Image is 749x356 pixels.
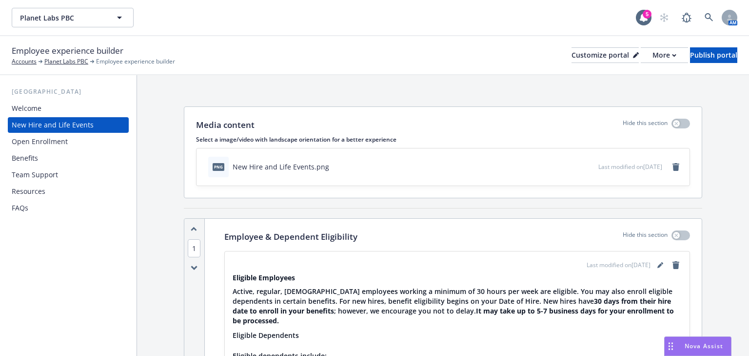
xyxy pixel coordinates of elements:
span: Planet Labs PBC [20,13,104,23]
h4: Active, regular, [DEMOGRAPHIC_DATA] employees working a minimum of 30 hours per week are eligible... [233,287,682,326]
button: More [641,47,688,63]
p: Employee & Dependent Eligibility [224,230,357,243]
p: Hide this section [623,119,668,131]
div: Team Support [12,167,58,183]
a: Team Support [8,167,129,183]
a: Welcome [8,101,129,116]
button: Planet Labs PBC [12,8,134,27]
a: Start snowing [654,8,674,27]
a: remove [670,161,682,173]
button: 1 [188,243,200,253]
div: 5 [643,10,651,19]
button: Nova Assist [664,336,731,356]
button: Customize portal [572,47,639,63]
a: Search [699,8,719,27]
div: Benefits [12,150,38,166]
span: Last modified on [DATE] [587,261,650,270]
a: New Hire and Life Events [8,117,129,133]
a: Benefits [8,150,129,166]
a: remove [670,259,682,271]
div: Open Enrollment [12,134,68,149]
strong: ​Eligible Dependents​ [233,331,299,340]
a: Accounts [12,57,37,66]
span: Last modified on [DATE] [598,163,662,171]
div: [GEOGRAPHIC_DATA] [8,87,129,97]
span: Employee experience builder [96,57,175,66]
strong: Eligible Employees [233,273,295,282]
p: Media content [196,119,255,131]
p: Hide this section [623,230,668,243]
div: Resources [12,184,45,199]
strong: 30 days from their hire date to enroll in your benefits [233,296,671,315]
button: Publish portal [690,47,737,63]
a: Planet Labs PBC [44,57,88,66]
a: Report a Bug [677,8,696,27]
div: New Hire and Life Events [12,117,94,133]
strong: It may take up to 5-7 business days for your enrollment to be processed.​ [233,306,674,325]
div: FAQs [12,200,28,216]
a: Resources [8,184,129,199]
a: FAQs [8,200,129,216]
div: Drag to move [665,337,677,356]
div: Customize portal [572,48,639,63]
span: png [213,163,224,170]
div: Welcome [12,101,41,116]
div: More [652,48,676,63]
a: editPencil [654,259,666,271]
span: Nova Assist [685,342,723,350]
span: Employee experience builder [12,44,123,57]
span: 1 [188,239,200,257]
a: Open Enrollment [8,134,129,149]
p: Select a image/video with landscape orientation for a better experience [196,135,690,144]
button: download file [570,162,578,172]
div: New Hire and Life Events.png [233,162,329,172]
button: preview file [586,162,594,172]
div: Publish portal [690,48,737,63]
